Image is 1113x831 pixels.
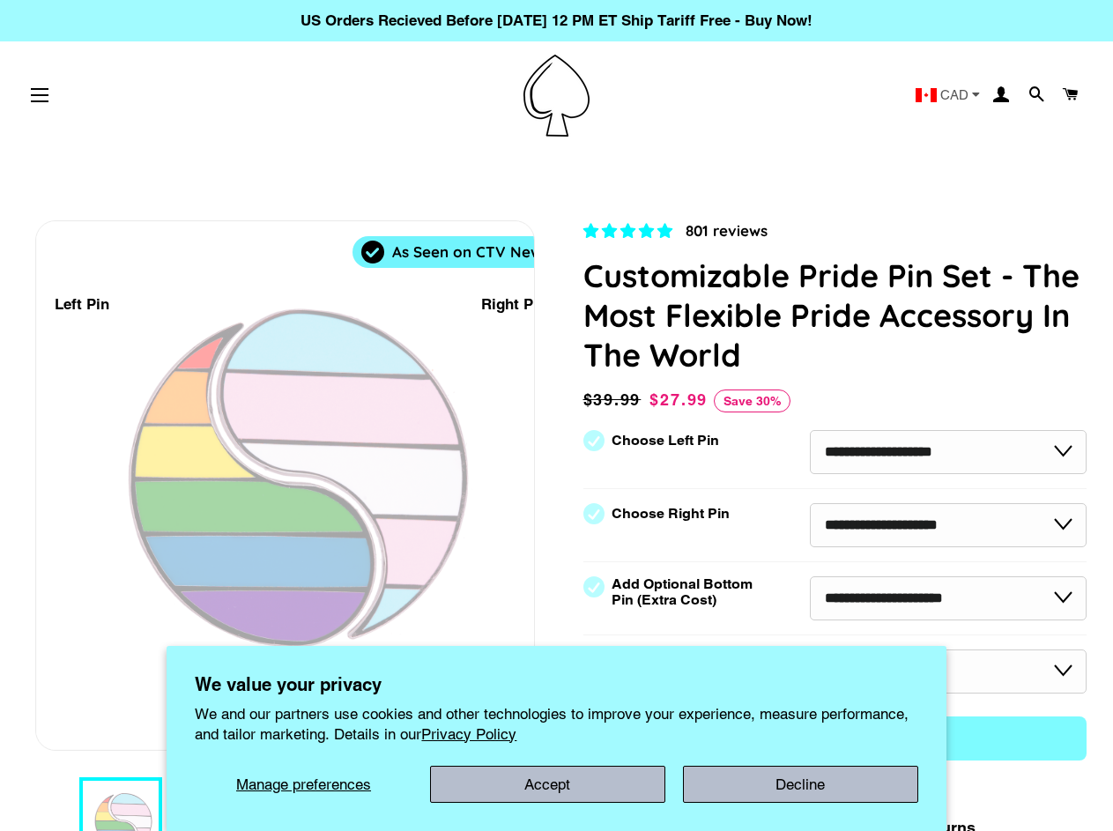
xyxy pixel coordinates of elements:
span: Save 30% [714,390,790,412]
label: Choose Left Pin [612,433,719,449]
h2: We value your privacy [195,674,917,695]
span: Manage preferences [236,775,371,793]
p: We and our partners use cookies and other technologies to improve your experience, measure perfor... [195,704,917,743]
button: Decline [683,766,918,803]
img: Pin-Ace [523,55,590,137]
label: Choose Right Pin [612,506,730,522]
button: Accept [430,766,665,803]
label: Add Optional Bottom Pin (Extra Cost) [612,576,760,608]
span: CAD [940,88,968,101]
a: Privacy Policy [421,725,516,743]
span: 801 reviews [686,221,768,240]
span: 4.83 stars [583,222,677,240]
button: Manage preferences [195,766,412,803]
h1: Customizable Pride Pin Set - The Most Flexible Pride Accessory In The World [583,256,1087,375]
span: $27.99 [649,390,708,409]
div: Right Pin [481,293,546,316]
div: 1 / 7 [36,221,534,750]
span: $39.99 [583,390,642,409]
